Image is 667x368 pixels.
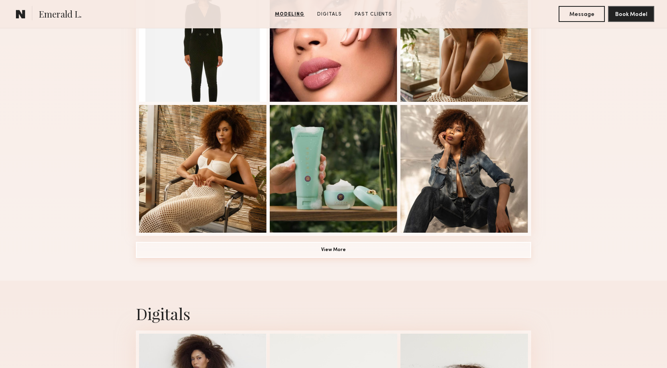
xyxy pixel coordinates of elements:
[559,6,605,22] button: Message
[136,303,531,324] div: Digitals
[314,11,345,18] a: Digitals
[39,8,82,22] span: Emerald L.
[136,242,531,258] button: View More
[608,6,654,22] button: Book Model
[608,10,654,17] a: Book Model
[351,11,395,18] a: Past Clients
[272,11,308,18] a: Modeling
